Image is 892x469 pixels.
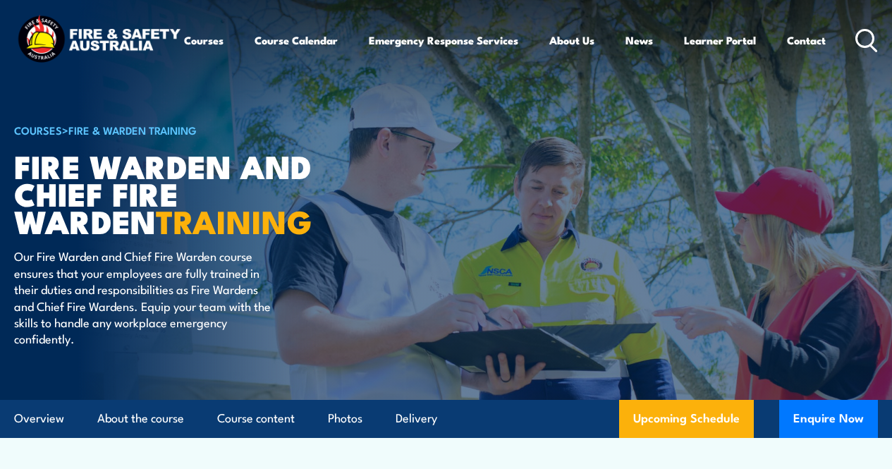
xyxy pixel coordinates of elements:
strong: TRAINING [156,196,312,245]
a: Emergency Response Services [369,23,518,57]
h6: > [14,121,362,138]
a: News [625,23,653,57]
a: Courses [184,23,224,57]
a: Contact [787,23,826,57]
h1: Fire Warden and Chief Fire Warden [14,152,362,234]
a: Upcoming Schedule [619,400,754,438]
a: Delivery [396,400,437,437]
p: Our Fire Warden and Chief Fire Warden course ensures that your employees are fully trained in the... [14,248,271,346]
a: About the course [97,400,184,437]
a: Photos [328,400,362,437]
a: Learner Portal [684,23,756,57]
a: Course Calendar [255,23,338,57]
a: Fire & Warden Training [68,122,197,138]
a: About Us [549,23,594,57]
a: Overview [14,400,64,437]
a: Course content [217,400,295,437]
a: COURSES [14,122,62,138]
button: Enquire Now [779,400,878,438]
